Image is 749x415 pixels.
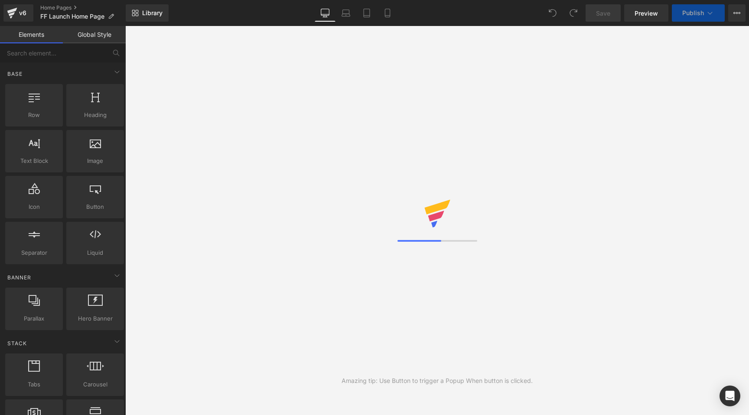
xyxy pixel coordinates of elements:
a: Tablet [356,4,377,22]
div: Open Intercom Messenger [720,386,740,406]
div: Amazing tip: Use Button to trigger a Popup When button is clicked. [342,376,533,386]
span: Liquid [69,248,121,257]
span: FF Launch Home Page [40,13,104,20]
a: Home Pages [40,4,126,11]
span: Separator [8,248,60,257]
span: Preview [635,9,658,18]
button: Undo [544,4,561,22]
span: Text Block [8,156,60,165]
a: New Library [126,4,169,22]
a: Global Style [63,26,126,43]
span: Heading [69,110,121,120]
span: Icon [8,202,60,211]
span: Stack [7,339,28,347]
span: Image [69,156,121,165]
span: Banner [7,273,32,282]
span: Library [142,9,163,17]
a: v6 [3,4,33,22]
a: Mobile [377,4,398,22]
a: Desktop [315,4,335,22]
span: Hero Banner [69,314,121,323]
button: Publish [672,4,725,22]
a: Preview [624,4,668,22]
span: Button [69,202,121,211]
button: Redo [565,4,582,22]
button: More [728,4,746,22]
span: Row [8,110,60,120]
span: Publish [682,10,704,16]
div: v6 [17,7,28,19]
a: Laptop [335,4,356,22]
span: Tabs [8,380,60,389]
span: Base [7,70,23,78]
span: Parallax [8,314,60,323]
span: Save [596,9,610,18]
span: Carousel [69,380,121,389]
